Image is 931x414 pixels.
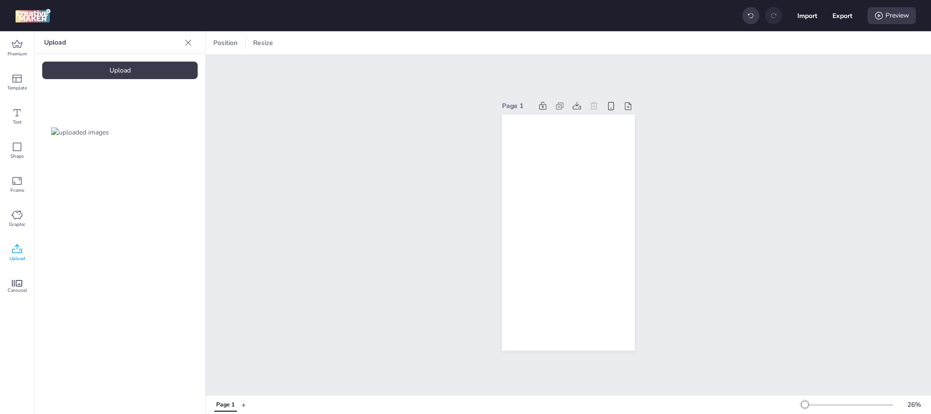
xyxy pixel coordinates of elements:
[8,50,27,58] span: Premium
[44,31,181,54] p: Upload
[241,396,246,413] button: +
[216,401,235,409] div: Page 1
[210,396,241,413] div: Tabs
[8,287,27,294] span: Carousel
[211,38,239,48] span: Position
[10,187,24,194] span: Frame
[13,118,22,126] span: Text
[42,62,198,79] div: Upload
[9,255,25,262] span: Upload
[867,7,916,24] div: Preview
[7,84,27,92] span: Template
[903,400,925,410] div: 26 %
[9,221,26,228] span: Graphic
[10,153,24,160] span: Shape
[51,127,109,137] img: uploaded images
[15,9,51,23] img: logo Creative Maker
[797,6,817,26] button: Import
[832,6,852,26] button: Export
[502,101,532,111] div: Page 1
[251,38,275,48] span: Resize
